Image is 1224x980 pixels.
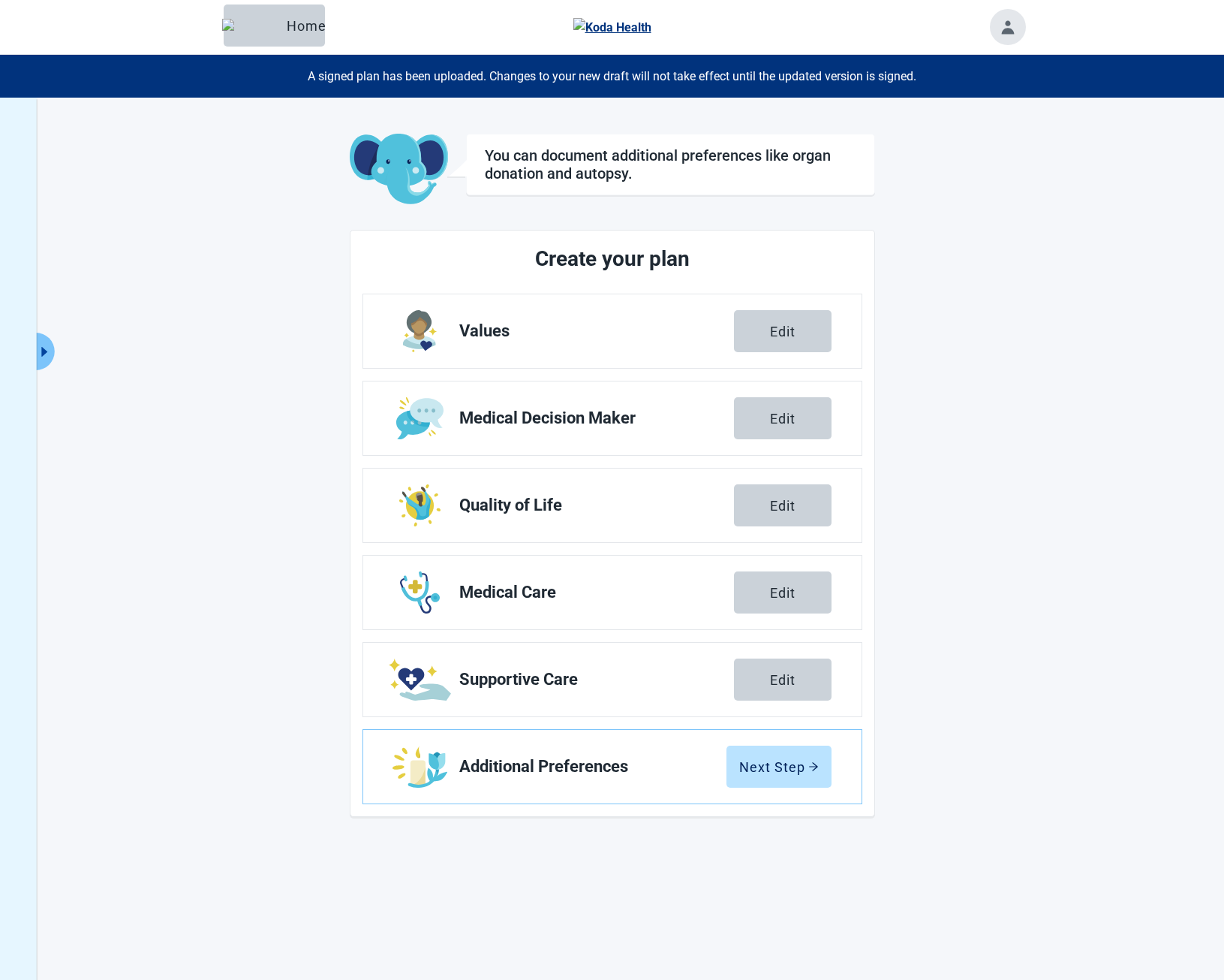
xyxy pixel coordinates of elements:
[770,585,795,600] div: Edit
[222,19,281,32] img: Elephant
[734,484,832,526] button: Edit
[770,411,795,426] div: Edit
[734,397,832,439] button: Edit
[36,333,55,370] button: Expand menu
[363,556,862,629] a: Edit Medical Care section
[350,134,448,206] img: Koda Elephant
[459,496,734,514] span: Quality of Life
[200,134,1025,817] main: Main content
[739,759,819,774] div: Next Step
[363,643,862,716] a: Edit Supportive Care section
[224,5,325,47] button: ElephantHome
[726,746,832,788] button: Next Steparrow-right
[485,146,856,182] h1: You can document additional preferences like organ donation and autopsy.
[573,18,651,37] img: Koda Health
[808,761,819,772] span: arrow-right
[770,498,795,513] div: Edit
[363,730,862,804] a: Edit Additional Preferences section
[459,758,726,776] span: Additional Preferences
[363,469,862,542] a: Edit Quality of Life section
[236,18,313,33] div: Home
[770,324,795,339] div: Edit
[734,659,832,701] button: Edit
[734,571,832,614] button: Edit
[990,9,1026,45] button: Toggle account menu
[459,322,734,340] span: Values
[459,583,734,602] span: Medical Care
[38,345,52,359] span: caret-right
[419,243,806,276] h2: Create your plan
[459,409,734,427] span: Medical Decision Maker
[363,381,862,455] a: Edit Medical Decision Maker section
[770,672,795,687] div: Edit
[459,671,734,689] span: Supportive Care
[363,294,862,368] a: Edit Values section
[734,310,832,352] button: Edit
